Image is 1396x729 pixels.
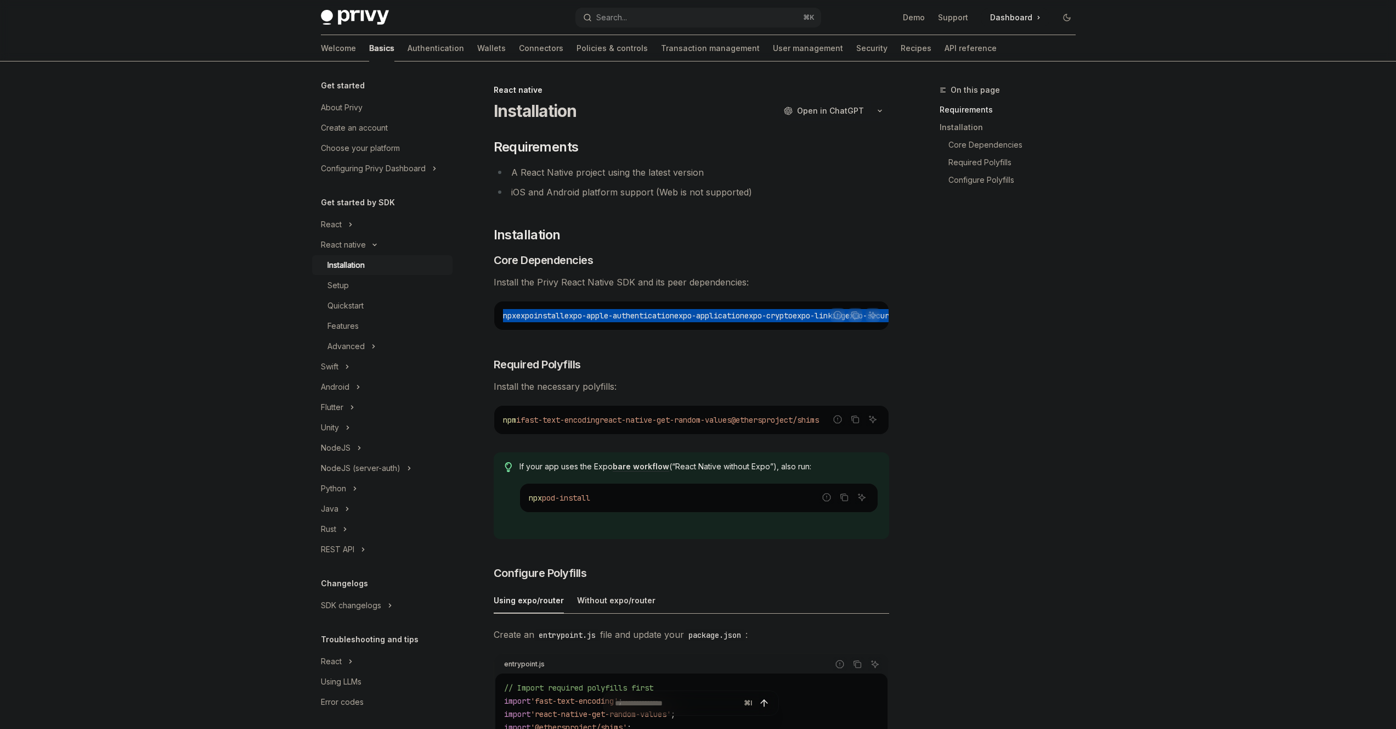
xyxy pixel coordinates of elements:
div: SDK changelogs [321,599,381,612]
button: Toggle Android section [312,377,453,397]
button: Toggle Rust section [312,519,453,539]
button: Report incorrect code [830,412,845,427]
span: @ethersproject/shims [731,415,819,425]
a: About Privy [312,98,453,117]
code: package.json [684,629,745,641]
a: Demo [903,12,925,23]
div: Create an account [321,121,388,134]
button: Toggle Java section [312,499,453,519]
a: Create an account [312,118,453,138]
div: React native [494,85,889,96]
div: REST API [321,543,354,556]
span: expo-application [674,311,744,321]
a: Support [938,12,968,23]
span: On this page [951,83,1000,97]
div: Error codes [321,696,364,709]
button: Toggle dark mode [1058,9,1076,26]
h1: Installation [494,101,577,121]
button: Open search [575,8,821,27]
div: Unity [321,421,339,434]
div: Swift [321,360,338,373]
a: Wallets [477,35,506,61]
span: Configure Polyfills [494,565,587,581]
div: Android [321,380,349,394]
span: Installation [494,226,561,244]
span: // Import required polyfills first [504,683,653,693]
a: Welcome [321,35,356,61]
a: Required Polyfills [940,154,1084,171]
button: Ask AI [855,490,869,504]
span: react-native-get-random-values [600,415,731,425]
h5: Get started by SDK [321,196,395,209]
div: React [321,218,342,231]
button: Send message [756,696,772,711]
button: Toggle React section [312,652,453,671]
button: Toggle Unity section [312,418,453,438]
span: i [516,415,521,425]
a: Setup [312,276,453,295]
button: Report incorrect code [819,490,834,504]
button: Copy the contents from the code block [837,490,851,504]
a: Dashboard [981,9,1049,26]
span: pod-install [542,493,590,503]
div: Using expo/router [494,587,564,613]
button: Ask AI [866,308,880,322]
div: Choose your platform [321,142,400,155]
div: Features [327,319,359,333]
h5: Troubleshooting and tips [321,633,419,646]
div: entrypoint.js [504,657,545,671]
button: Ask AI [868,657,882,671]
h5: Changelogs [321,577,368,590]
a: User management [773,35,843,61]
code: entrypoint.js [534,629,600,641]
button: Toggle Swift section [312,357,453,377]
button: Toggle Python section [312,479,453,498]
a: Installation [940,119,1084,136]
li: A React Native project using the latest version [494,165,889,180]
button: Toggle Flutter section [312,397,453,417]
span: fast-text-encoding [521,415,600,425]
a: Basics [369,35,394,61]
span: Create an file and update your : [494,627,889,642]
button: Toggle React section [312,215,453,234]
div: Rust [321,523,336,536]
span: Install the Privy React Native SDK and its peer dependencies: [494,274,889,290]
a: Features [312,316,453,336]
span: Install the necessary polyfills: [494,379,889,394]
a: Quickstart [312,296,453,316]
button: Open in ChatGPT [777,102,871,120]
span: install [534,311,564,321]
a: Choose your platform [312,138,453,158]
button: Toggle Advanced section [312,337,453,356]
img: dark logo [321,10,389,25]
button: Toggle REST API section [312,540,453,559]
span: If your app uses the Expo (“React Native without Expo”), also run: [519,461,878,472]
div: Java [321,502,338,515]
div: Quickstart [327,299,364,312]
div: Search... [596,11,627,24]
div: Without expo/router [577,587,655,613]
span: Dashboard [990,12,1032,23]
span: npx [503,311,516,321]
div: Installation [327,259,365,272]
div: Configuring Privy Dashboard [321,162,426,175]
button: Copy the contents from the code block [850,657,864,671]
a: Security [856,35,888,61]
button: Toggle SDK changelogs section [312,596,453,615]
span: Required Polyfills [494,357,581,372]
div: Python [321,482,346,495]
span: expo [516,311,534,321]
a: Policies & controls [577,35,648,61]
a: Core Dependencies [940,136,1084,154]
span: Requirements [494,138,579,156]
button: Copy the contents from the code block [848,412,862,427]
span: expo-secure-store [845,311,920,321]
button: Toggle React native section [312,235,453,255]
div: NodeJS [321,441,351,455]
span: Open in ChatGPT [797,105,864,116]
div: Using LLMs [321,675,361,688]
span: expo-linking [793,311,845,321]
div: NodeJS (server-auth) [321,462,400,475]
input: Ask a question... [615,691,739,715]
div: React [321,655,342,668]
